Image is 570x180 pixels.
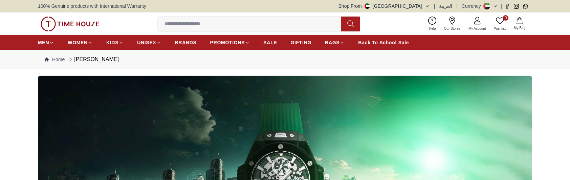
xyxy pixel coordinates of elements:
span: WOMEN [68,39,88,46]
a: 0Wishlist [490,15,510,32]
a: GIFTING [290,36,311,49]
a: PROMOTIONS [210,36,250,49]
a: Back To School Sale [358,36,409,49]
a: BAGS [325,36,345,49]
span: My Bag [511,25,528,30]
span: GIFTING [290,39,311,46]
span: MEN [38,39,49,46]
a: MEN [38,36,54,49]
a: Help [425,15,440,32]
span: My Account [466,26,489,31]
span: 0 [503,15,508,21]
span: BRANDS [175,39,197,46]
span: | [456,3,458,9]
button: Shop From[GEOGRAPHIC_DATA] [338,3,430,9]
a: KIDS [106,36,124,49]
div: [PERSON_NAME] [67,55,119,63]
a: UNISEX [137,36,161,49]
a: Whatsapp [523,4,528,9]
span: | [501,3,502,9]
button: My Bag [510,16,529,32]
span: Our Stores [441,26,463,31]
span: | [434,3,435,9]
span: Wishlist [491,26,508,31]
button: العربية [439,3,452,9]
span: KIDS [106,39,118,46]
span: 100% Genuine products with International Warranty [38,3,146,9]
span: Help [426,26,439,31]
span: Back To School Sale [358,39,409,46]
a: Our Stores [440,15,464,32]
nav: Breadcrumb [38,50,532,69]
span: SALE [263,39,277,46]
span: PROMOTIONS [210,39,245,46]
a: Facebook [505,4,510,9]
a: Home [45,56,65,63]
a: Instagram [514,4,519,9]
img: United Arab Emirates [365,3,370,9]
a: SALE [263,36,277,49]
span: UNISEX [137,39,156,46]
img: ... [41,17,100,31]
a: BRANDS [175,36,197,49]
span: BAGS [325,39,339,46]
div: Currency [462,3,484,9]
a: WOMEN [68,36,93,49]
